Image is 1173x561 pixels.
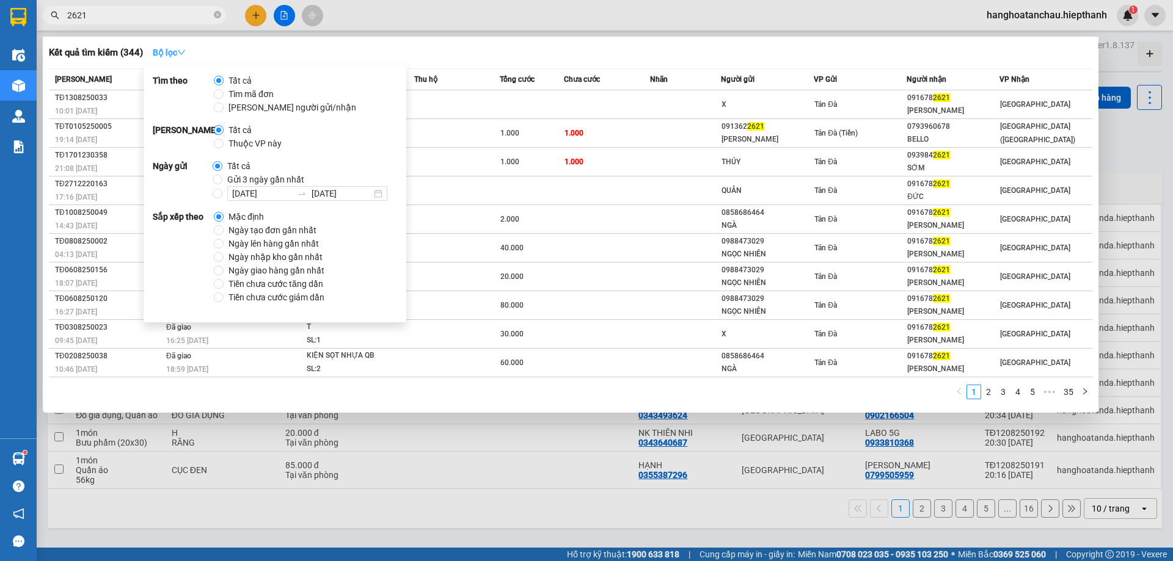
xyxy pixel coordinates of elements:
[907,92,999,104] div: 091678
[933,352,950,360] span: 2621
[722,120,813,133] div: 091362
[722,133,813,146] div: [PERSON_NAME]
[55,164,97,173] span: 21:08 [DATE]
[500,244,524,252] span: 40.000
[55,279,97,288] span: 18:07 [DATE]
[12,110,25,123] img: warehouse-icon
[722,363,813,375] div: NGÀ
[224,123,257,137] span: Tất cả
[933,323,950,331] span: 2621
[12,49,25,62] img: warehouse-icon
[55,321,163,334] div: TĐ0308250023
[224,87,279,101] span: Tìm mã đơn
[166,352,191,360] span: Đã giao
[13,480,24,492] span: question-circle
[814,100,837,109] span: Tản Đà
[153,159,213,201] strong: Ngày gửi
[222,159,255,173] span: Tất cả
[565,129,583,137] span: 1.000
[907,219,999,232] div: [PERSON_NAME]
[232,187,292,200] input: Ngày bắt đầu
[55,193,97,201] span: 17:16 [DATE]
[13,508,24,519] span: notification
[224,74,257,87] span: Tất cả
[1000,244,1070,252] span: [GEOGRAPHIC_DATA]
[907,292,999,305] div: 091678
[814,244,837,252] span: Tản Đà
[10,8,26,26] img: logo-vxr
[996,385,1010,399] li: 3
[996,385,1010,399] a: 3
[224,237,324,250] span: Ngày lên hàng gần nhất
[933,179,950,188] span: 2621
[500,215,519,223] span: 2.000
[907,334,999,347] div: [PERSON_NAME]
[55,149,163,162] div: TĐ1701230358
[722,328,813,341] div: X
[55,75,112,84] span: [PERSON_NAME]
[1059,385,1078,399] li: 35
[500,157,519,166] span: 1.000
[55,264,163,277] div: TĐ0608250156
[721,75,755,84] span: Người gửi
[214,11,221,18] span: close-circle
[722,235,813,248] div: 0988473029
[224,291,329,304] span: Tiền chưa cước giảm dần
[51,11,59,20] span: search
[12,452,25,465] img: warehouse-icon
[907,363,999,375] div: [PERSON_NAME]
[55,350,163,363] div: TĐ0208250038
[500,75,535,84] span: Tổng cước
[981,385,996,399] li: 2
[153,48,186,57] strong: Bộ lọc
[55,292,163,305] div: TĐ0608250120
[500,330,524,338] span: 30.000
[12,140,25,153] img: solution-icon
[55,206,163,219] div: TĐ1008250049
[166,323,191,331] span: Đã giao
[907,350,999,363] div: 091678
[55,250,97,259] span: 04:13 [DATE]
[55,365,97,374] span: 10:46 [DATE]
[143,43,195,62] button: Bộ lọcdown
[307,363,398,376] div: SL: 2
[1000,122,1075,144] span: [GEOGRAPHIC_DATA] ([GEOGRAPHIC_DATA])
[722,98,813,111] div: X
[55,308,97,316] span: 16:27 [DATE]
[55,120,163,133] div: TĐT0105250005
[1040,385,1059,399] li: Next 5 Pages
[166,365,208,374] span: 18:59 [DATE]
[500,272,524,281] span: 20.000
[967,385,981,399] a: 1
[933,93,950,102] span: 2621
[907,149,999,162] div: 093984
[500,129,519,137] span: 1.000
[177,48,186,57] span: down
[952,385,967,399] li: Previous Page
[12,79,25,92] img: warehouse-icon
[1000,215,1070,223] span: [GEOGRAPHIC_DATA]
[1000,272,1070,281] span: [GEOGRAPHIC_DATA]
[1000,330,1070,338] span: [GEOGRAPHIC_DATA]
[23,451,27,454] sup: 1
[907,75,946,84] span: Người nhận
[907,321,999,334] div: 091678
[224,277,328,291] span: Tiền chưa cước tăng dần
[956,388,963,395] span: left
[814,330,837,338] span: Tản Đà
[55,92,163,104] div: TĐ1308250033
[722,184,813,197] div: QUÂN
[307,320,398,334] div: T
[933,266,950,274] span: 2621
[814,215,837,223] span: Tản Đà
[952,385,967,399] button: left
[1011,385,1025,399] a: 4
[224,137,287,150] span: Thuộc VP này
[565,157,583,166] span: 1.000
[224,223,321,237] span: Ngày tạo đơn gần nhất
[297,189,307,198] span: to
[722,292,813,305] div: 0988473029
[722,156,813,168] div: THÚY
[67,9,211,22] input: Tìm tên, số ĐT hoặc mã đơn
[722,350,813,363] div: 0858686464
